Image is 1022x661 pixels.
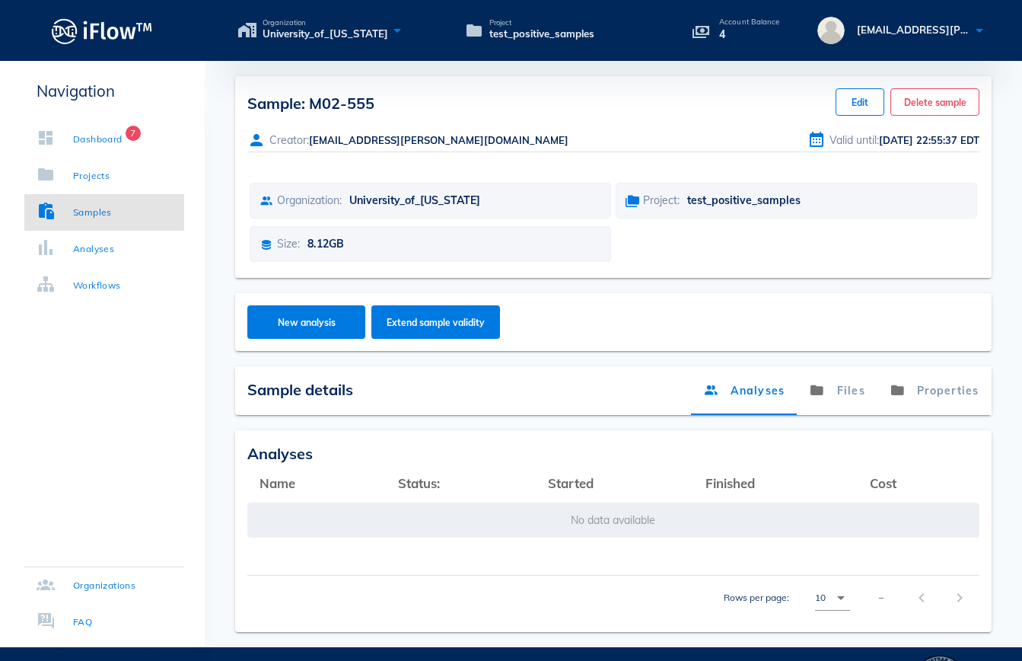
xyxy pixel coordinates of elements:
th: Name: Not sorted. Activate to sort ascending. [247,465,386,502]
span: 8.12GB [307,237,344,251]
span: test_positive_samples [687,193,801,207]
span: Project: [643,193,680,207]
button: Extend sample validity [371,305,500,339]
span: New analysis [262,317,350,328]
span: test_positive_samples [489,27,594,42]
span: Project [489,19,594,27]
div: Projects [73,168,110,184]
div: – [879,591,884,605]
button: Delete sample [890,88,979,116]
a: Properties [877,366,992,415]
a: Files [798,366,878,415]
div: Analyses [247,442,979,465]
span: Badge [126,126,141,141]
th: Cost: Not sorted. Activate to sort ascending. [858,465,979,502]
span: Name [259,475,295,491]
span: Delete sample [903,97,966,108]
div: Workflows [73,278,121,293]
span: Organization [263,19,388,27]
div: 10 [815,591,826,605]
th: Finished: Not sorted. Activate to sort ascending. [693,465,858,502]
span: Creator: [269,133,309,147]
span: Started [548,475,594,491]
span: University_of_[US_STATE] [349,193,480,207]
button: New analysis [247,305,365,339]
th: Status:: Not sorted. Activate to sort ascending. [386,465,536,502]
div: Samples [73,205,112,220]
p: Navigation [24,79,184,103]
th: Started: Not sorted. Activate to sort ascending. [536,465,693,502]
div: 10Rows per page: [815,586,850,610]
div: Rows per page: [724,576,850,620]
span: Valid until: [829,133,879,147]
div: Analyses [73,241,114,257]
span: [DATE] 22:55:37 EDT [879,134,979,146]
span: Sample details [247,380,353,399]
a: Analyses [691,366,797,415]
span: Edit [848,97,871,108]
div: FAQ [73,615,92,630]
div: Dashboard [73,132,123,147]
button: Edit [836,88,884,116]
p: 4 [719,26,780,43]
span: Size: [277,237,300,251]
p: Account Balance [719,18,780,26]
span: Status: [398,475,440,491]
span: Sample: M02-555 [247,94,374,113]
span: University_of_[US_STATE] [263,27,388,42]
span: Cost [870,475,896,491]
i: arrow_drop_down [832,589,850,607]
td: No data available [247,502,979,538]
span: Finished [705,475,755,491]
span: Extend sample validity [386,317,485,328]
span: Organization: [277,193,342,207]
span: [EMAIL_ADDRESS][PERSON_NAME][DOMAIN_NAME] [309,134,568,146]
img: avatar.16069ca8.svg [817,17,845,44]
div: Organizations [73,578,135,593]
